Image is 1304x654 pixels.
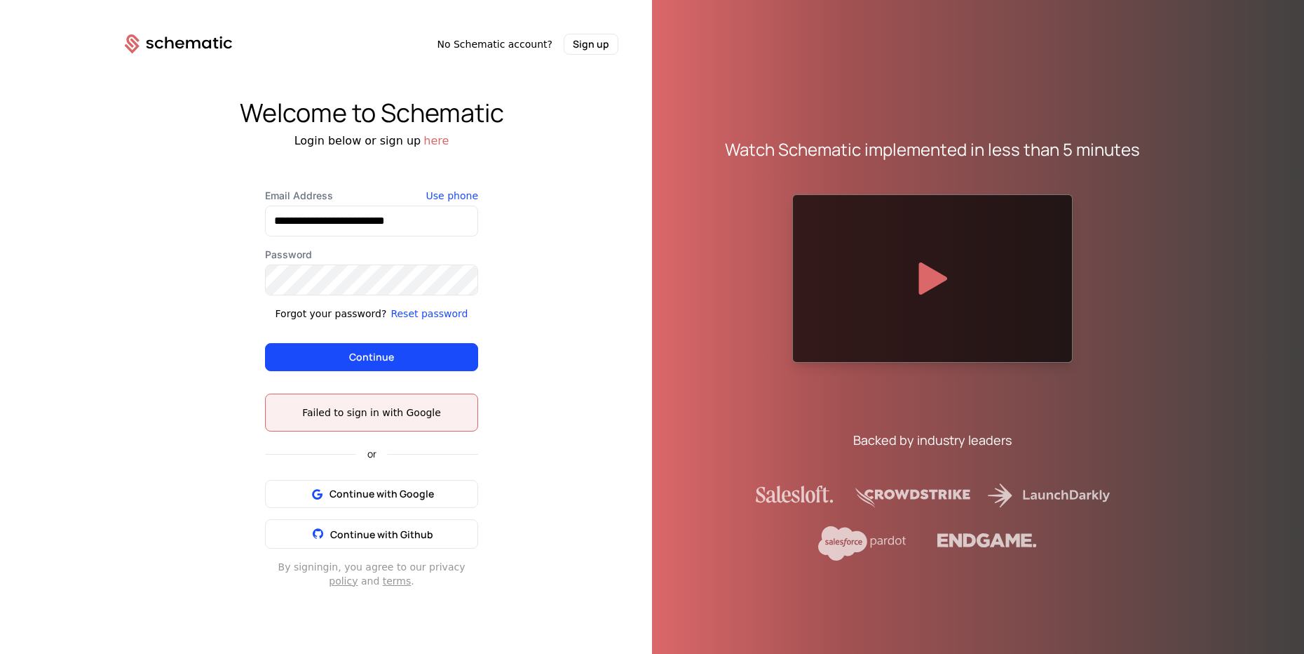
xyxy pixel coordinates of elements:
span: Continue with Google [330,487,434,501]
button: Sign up [564,34,618,55]
label: Email Address [265,189,478,203]
label: Password [265,248,478,262]
button: here [423,133,449,149]
div: Failed to sign in with Google [277,406,466,420]
a: policy [329,575,358,587]
div: Welcome to Schematic [91,99,652,127]
div: Login below or sign up [91,133,652,149]
span: Continue with Github [330,528,433,541]
div: By signing in , you agree to our privacy and . [265,560,478,588]
div: Forgot your password? [276,307,387,321]
a: terms [383,575,412,587]
span: or [356,449,388,459]
div: Watch Schematic implemented in less than 5 minutes [725,138,1140,161]
button: Continue [265,343,478,371]
span: No Schematic account? [437,37,552,51]
button: Continue with Github [265,519,478,549]
div: Backed by industry leaders [853,430,1012,450]
button: Continue with Google [265,480,478,508]
button: Use phone [426,189,478,203]
button: Reset password [390,307,468,321]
